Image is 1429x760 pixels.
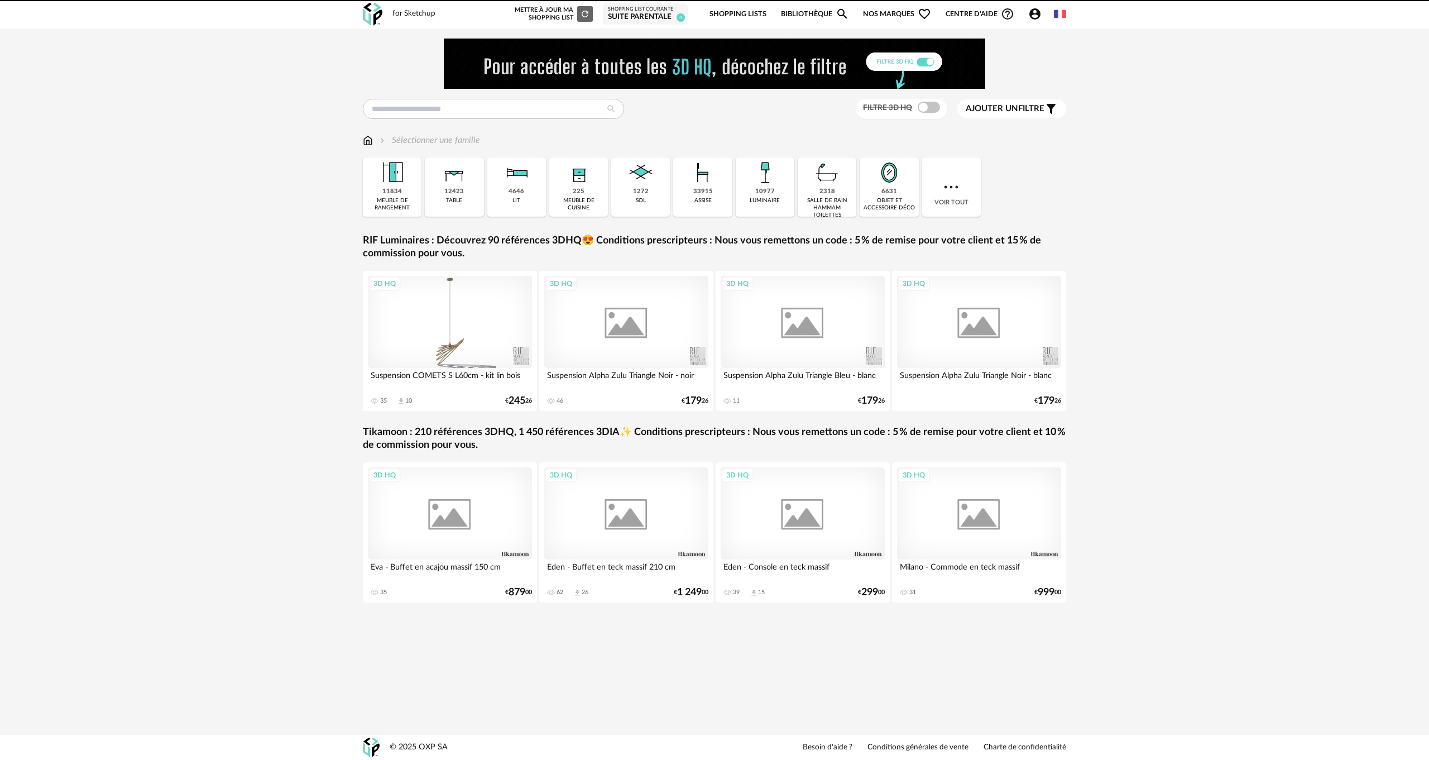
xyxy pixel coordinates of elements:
img: Rangement.png [564,157,594,188]
img: svg+xml;base64,PHN2ZyB3aWR0aD0iMTYiIGhlaWdodD0iMTciIHZpZXdCb3g9IjAgMCAxNiAxNyIgZmlsbD0ibm9uZSIgeG... [363,134,373,147]
span: Help Circle Outline icon [1001,7,1014,21]
a: Shopping Lists [709,1,766,27]
span: 1 249 [677,589,702,596]
div: lit [512,197,520,204]
div: Mettre à jour ma Shopping List [512,6,593,22]
a: 3D HQ Suspension Alpha Zulu Triangle Bleu - blanc 11 €17926 [716,271,890,411]
span: Filtre 3D HQ [863,104,912,112]
div: 15 [758,589,765,596]
img: Miroir.png [874,157,904,188]
div: 3D HQ [721,276,754,291]
div: 10 [405,397,412,405]
div: 11834 [382,188,402,196]
img: fr [1054,8,1066,20]
div: 4646 [509,188,524,196]
div: 2318 [819,188,835,196]
div: © 2025 OXP SA [390,742,448,753]
a: 3D HQ Milano - Commode en teck massif 31 €99900 [892,462,1066,603]
span: 179 [685,397,702,405]
a: 3D HQ Eden - Buffet en teck massif 210 cm 62 Download icon 26 €1 24900 [539,462,713,603]
img: Sol.png [626,157,656,188]
a: 3D HQ Eva - Buffet en acajou massif 150 cm 35 €87900 [363,462,537,603]
div: 3D HQ [368,276,401,291]
img: OXP [363,3,382,26]
div: Voir tout [922,157,981,217]
img: Literie.png [501,157,531,188]
img: Assise.png [688,157,718,188]
span: Heart Outline icon [918,7,931,21]
div: Eva - Buffet en acajou massif 150 cm [368,560,532,582]
div: for Sketchup [392,9,435,19]
span: 879 [509,589,525,596]
div: Suspension Alpha Zulu Triangle Noir - noir [544,368,708,390]
img: more.7b13dc1.svg [941,177,961,197]
span: Centre d'aideHelp Circle Outline icon [946,7,1014,21]
img: Salle%20de%20bain.png [812,157,842,188]
div: Eden - Console en teck massif [721,560,885,582]
div: 12423 [444,188,464,196]
div: 3D HQ [898,276,930,291]
div: Milano - Commode en teck massif [897,560,1061,582]
a: 3D HQ Eden - Console en teck massif 39 Download icon 15 €29900 [716,462,890,603]
div: 10977 [755,188,775,196]
a: 3D HQ Suspension Alpha Zulu Triangle Noir - noir 46 €17926 [539,271,713,411]
button: Ajouter unfiltre Filter icon [957,99,1066,118]
div: 225 [573,188,584,196]
a: 3D HQ Suspension Alpha Zulu Triangle Noir - blanc €17926 [892,271,1066,411]
div: 35 [380,397,387,405]
div: salle de bain hammam toilettes [801,197,853,219]
div: Shopping List courante [608,6,683,13]
span: Download icon [750,589,758,597]
img: Meuble%20de%20rangement.png [377,157,407,188]
div: Suspension Alpha Zulu Triangle Bleu - blanc [721,368,885,390]
div: Eden - Buffet en teck massif 210 cm [544,560,708,582]
div: € 26 [505,397,532,405]
div: 62 [557,589,563,596]
img: FILTRE%20HQ%20NEW_V1%20(4).gif [444,39,985,89]
div: € 00 [1034,589,1061,596]
div: 31 [909,589,916,596]
a: Shopping List courante Suite parentale 4 [608,6,683,22]
div: € 26 [1034,397,1061,405]
span: Account Circle icon [1028,7,1042,21]
span: 299 [861,589,878,596]
a: Tikamoon : 210 références 3DHQ, 1 450 références 3DIA✨ Conditions prescripteurs : Nous vous remet... [363,426,1066,452]
div: Sélectionner une famille [378,134,480,147]
span: Download icon [397,397,405,405]
a: BibliothèqueMagnify icon [781,1,849,27]
div: 3D HQ [721,468,754,482]
span: 999 [1038,589,1054,596]
span: Account Circle icon [1028,7,1047,21]
img: Table.png [439,157,469,188]
img: OXP [363,738,380,757]
a: RIF Luminaires : Découvrez 90 références 3DHQ😍 Conditions prescripteurs : Nous vous remettons un ... [363,235,1066,261]
img: svg+xml;base64,PHN2ZyB3aWR0aD0iMTYiIGhlaWdodD0iMTYiIHZpZXdCb3g9IjAgMCAxNiAxNiIgZmlsbD0ibm9uZSIgeG... [378,134,387,147]
span: Magnify icon [836,7,849,21]
span: Refresh icon [580,11,590,17]
div: luminaire [750,197,780,204]
div: € 26 [858,397,885,405]
div: 33915 [693,188,713,196]
div: 3D HQ [545,468,577,482]
div: Suite parentale [608,12,683,22]
div: objet et accessoire déco [863,197,915,212]
a: 3D HQ Suspension COMETS S L60cm - kit lin bois 35 Download icon 10 €24526 [363,271,537,411]
div: Suspension Alpha Zulu Triangle Noir - blanc [897,368,1061,390]
div: 6631 [881,188,897,196]
span: filtre [966,103,1044,114]
div: € 26 [682,397,708,405]
span: Filter icon [1044,102,1058,116]
div: meuble de cuisine [553,197,605,212]
div: 3D HQ [545,276,577,291]
div: sol [636,197,646,204]
span: Nos marques [863,1,931,27]
div: 39 [733,589,740,596]
div: 35 [380,589,387,596]
span: 179 [1038,397,1054,405]
span: Ajouter un [966,104,1018,113]
div: 26 [582,589,588,596]
div: € 00 [858,589,885,596]
div: table [446,197,462,204]
div: € 00 [674,589,708,596]
span: 4 [677,13,685,22]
